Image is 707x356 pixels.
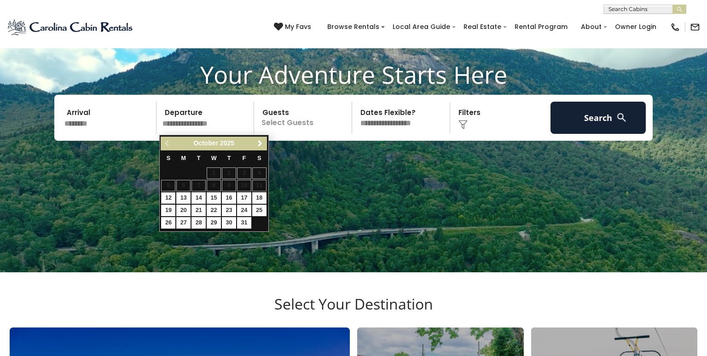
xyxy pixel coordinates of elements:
a: Next [255,138,266,149]
img: filter--v1.png [458,120,468,129]
a: 19 [161,205,175,216]
button: Search [551,102,646,134]
a: 27 [176,217,191,229]
a: 22 [207,205,221,216]
a: 18 [252,192,267,204]
a: My Favs [274,22,313,32]
a: 25 [252,205,267,216]
a: Owner Login [610,20,661,34]
span: Wednesday [211,155,217,161]
span: 2025 [220,139,234,147]
h1: Your Adventure Starts Here [7,60,700,89]
a: 28 [191,217,206,229]
a: Local Area Guide [388,20,455,34]
a: 29 [207,217,221,229]
a: 20 [176,205,191,216]
span: Sunday [167,155,170,161]
a: 17 [237,192,251,204]
a: 23 [222,205,236,216]
a: 13 [176,192,191,204]
a: 16 [222,192,236,204]
span: Saturday [257,155,261,161]
a: Rental Program [510,20,572,34]
a: 12 [161,192,175,204]
a: 26 [161,217,175,229]
span: Thursday [227,155,231,161]
a: About [576,20,606,34]
a: Browse Rentals [323,20,384,34]
p: Select Guests [257,102,352,134]
span: Friday [243,155,246,161]
span: Tuesday [197,155,201,161]
span: Next [256,140,264,147]
img: phone-regular-black.png [670,22,680,32]
img: Blue-2.png [7,18,134,36]
a: 21 [191,205,206,216]
span: October [193,139,218,147]
h3: Select Your Destination [8,295,699,327]
img: search-regular-white.png [616,112,627,123]
a: 14 [191,192,206,204]
img: mail-regular-black.png [690,22,700,32]
a: 30 [222,217,236,229]
a: 15 [207,192,221,204]
a: 31 [237,217,251,229]
a: 24 [237,205,251,216]
a: Real Estate [459,20,506,34]
span: Monday [181,155,186,161]
span: My Favs [285,22,311,32]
